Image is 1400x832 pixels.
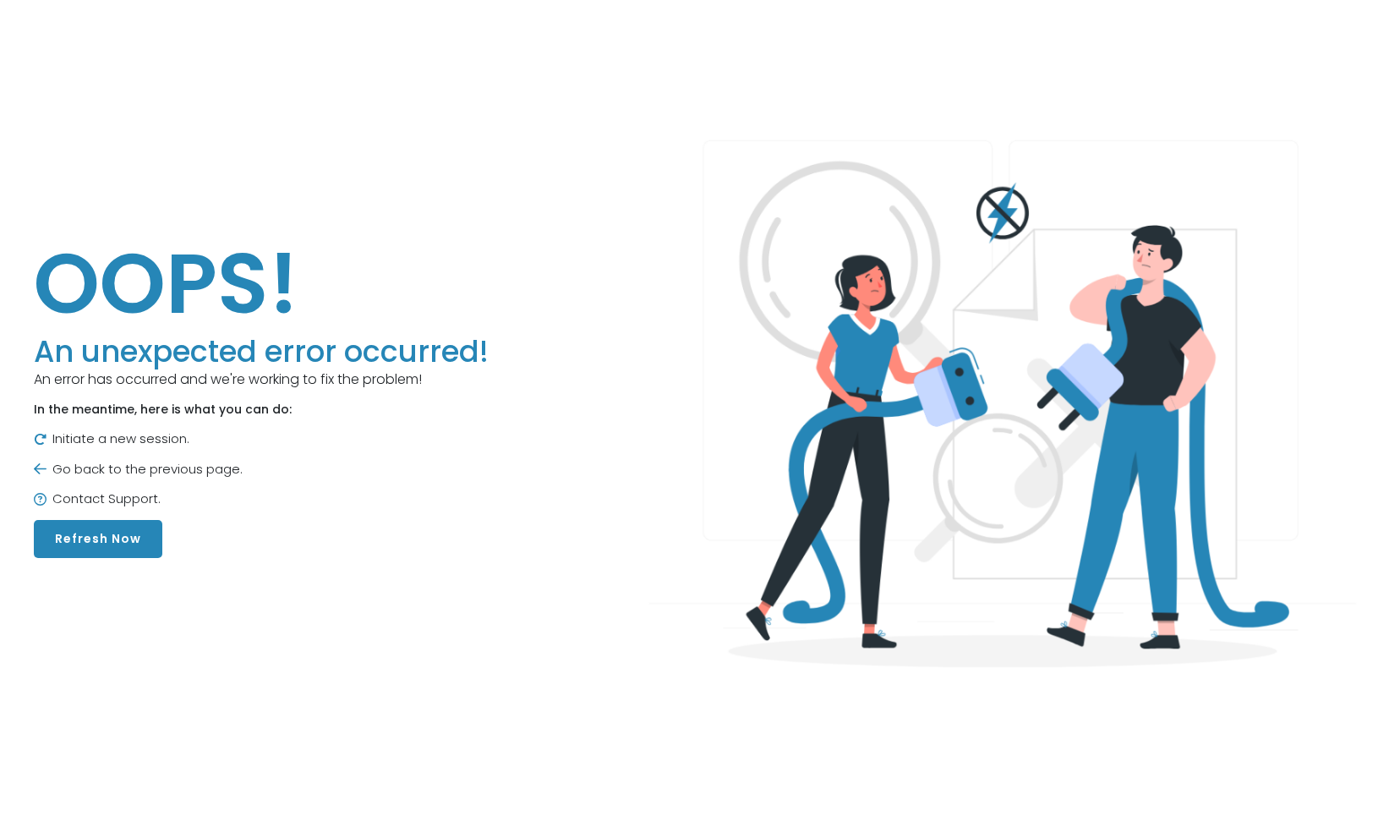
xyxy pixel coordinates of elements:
button: Refresh Now [34,520,162,558]
p: In the meantime, here is what you can do: [34,401,489,419]
h1: OOPS! [34,233,489,334]
p: Contact Support. [34,490,489,509]
p: Go back to the previous page. [34,460,489,479]
p: Initiate a new session. [34,430,489,449]
p: An error has occurred and we're working to fix the problem! [34,369,489,390]
h3: An unexpected error occurred! [34,334,489,369]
